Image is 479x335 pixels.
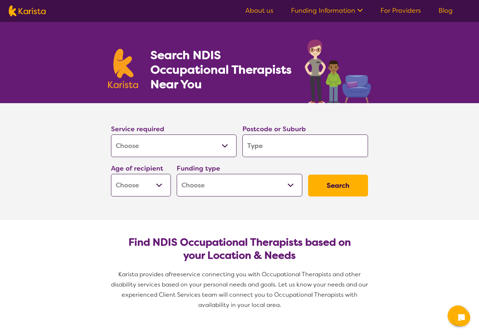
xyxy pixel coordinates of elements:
[169,270,180,278] span: free
[117,236,362,262] h2: Find NDIS Occupational Therapists based on your Location & Needs
[380,6,421,15] a: For Providers
[448,305,468,326] button: Channel Menu
[108,49,138,88] img: Karista logo
[111,270,369,309] span: service connecting you with Occupational Therapists and other disability services based on your p...
[118,270,169,278] span: Karista provides a
[242,135,368,157] input: Type
[308,175,368,196] button: Search
[291,6,363,15] a: Funding Information
[242,125,306,133] label: Postcode or Suburb
[177,164,220,173] label: Funding type
[9,5,46,16] img: Karista logo
[111,125,164,133] label: Service required
[305,39,371,103] img: occupational-therapy
[150,48,292,91] h1: Search NDIS Occupational Therapists Near You
[245,6,273,15] a: About us
[111,164,163,173] label: Age of recipient
[438,6,453,15] a: Blog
